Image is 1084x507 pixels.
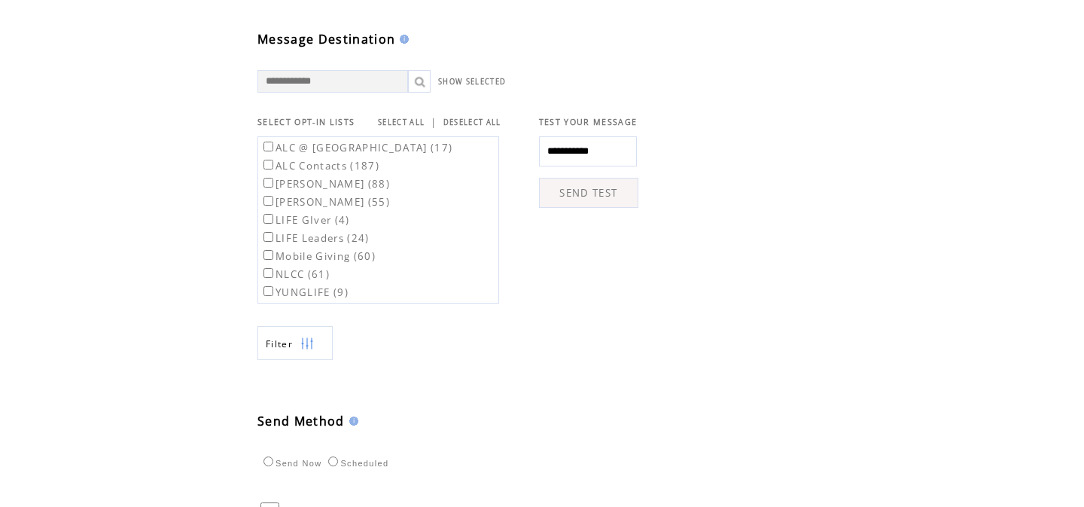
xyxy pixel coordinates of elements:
input: [PERSON_NAME] (88) [263,178,273,188]
a: SEND TEST [539,178,638,208]
a: DESELECT ALL [443,118,501,127]
label: [PERSON_NAME] (55) [260,195,390,209]
a: SELECT ALL [378,118,425,127]
a: Filter [257,326,333,360]
label: Scheduled [324,459,388,468]
input: LIFE GIver (4) [263,214,273,224]
input: NLCC (61) [263,268,273,278]
label: ALC @ [GEOGRAPHIC_DATA] (17) [260,141,452,154]
input: ALC @ [GEOGRAPHIC_DATA] (17) [263,142,273,151]
img: filters.png [300,327,314,361]
img: help.gif [345,417,358,426]
span: | [431,115,437,129]
input: ALC Contacts (187) [263,160,273,170]
label: NLCC (61) [260,267,330,281]
span: Show filters [266,337,293,350]
label: Send Now [260,459,321,468]
a: SHOW SELECTED [438,77,506,87]
input: YUNGLIFE (9) [263,286,273,296]
span: TEST YOUR MESSAGE [539,117,638,127]
label: LIFE GIver (4) [260,213,350,227]
span: Send Method [257,413,345,429]
span: SELECT OPT-IN LISTS [257,117,355,127]
input: [PERSON_NAME] (55) [263,196,273,206]
input: Scheduled [328,457,338,466]
img: help.gif [395,35,409,44]
label: LIFE Leaders (24) [260,231,370,245]
span: Message Destination [257,31,395,47]
input: LIFE Leaders (24) [263,232,273,242]
input: Mobile Giving (60) [263,250,273,260]
label: [PERSON_NAME] (88) [260,177,390,191]
input: Send Now [263,457,273,466]
label: Mobile Giving (60) [260,249,376,263]
label: YUNGLIFE (9) [260,286,349,299]
label: ALC Contacts (187) [260,159,379,173]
